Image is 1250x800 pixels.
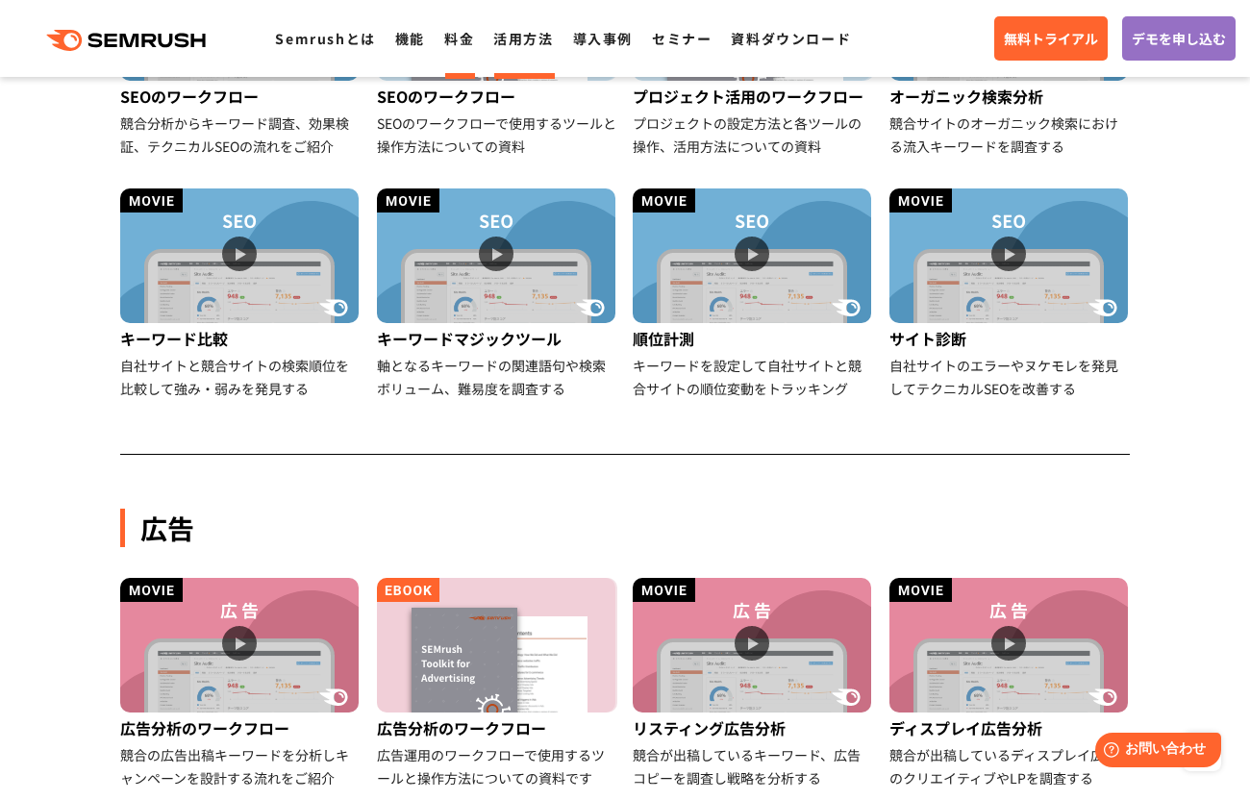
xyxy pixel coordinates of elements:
div: プロジェクトの設定方法と各ツールの操作、活用方法についての資料 [633,112,874,158]
a: 無料トライアル [994,16,1108,61]
a: キーワードマジックツール 軸となるキーワードの関連語句や検索ボリューム、難易度を調査する [377,188,618,400]
a: リスティング広告分析 競合が出稿しているキーワード、広告コピーを調査し戦略を分析する [633,578,874,789]
a: ディスプレイ広告分析 競合が出稿しているディスプレイ広告のクリエイティブやLPを調査する [889,578,1131,789]
div: 競合の広告出稿キーワードを分析しキャンペーンを設計する流れをご紹介 [120,743,362,789]
a: 機能 [395,29,425,48]
div: SEOのワークフロー [120,81,362,112]
div: 広告 [120,509,1130,547]
div: プロジェクト活用のワークフロー [633,81,874,112]
a: Semrushとは [275,29,375,48]
div: オーガニック検索分析 [889,81,1131,112]
a: 広告分析のワークフロー 競合の広告出稿キーワードを分析しキャンペーンを設計する流れをご紹介 [120,578,362,789]
div: SEOのワークフローで使用するツールと操作方法についての資料 [377,112,618,158]
div: キーワード比較 [120,323,362,354]
span: 無料トライアル [1004,28,1098,49]
a: 順位計測 キーワードを設定して自社サイトと競合サイトの順位変動をトラッキング [633,188,874,400]
div: ディスプレイ広告分析 [889,712,1131,743]
div: キーワードマジックツール [377,323,618,354]
div: 自社サイトのエラーやヌケモレを発見してテクニカルSEOを改善する [889,354,1131,400]
div: 自社サイトと競合サイトの検索順位を比較して強み・弱みを発見する [120,354,362,400]
div: 競合が出稿しているディスプレイ広告のクリエイティブやLPを調査する [889,743,1131,789]
div: 競合分析からキーワード調査、効果検証、テクニカルSEOの流れをご紹介 [120,112,362,158]
a: 料金 [444,29,474,48]
div: サイト診断 [889,323,1131,354]
div: 軸となるキーワードの関連語句や検索ボリューム、難易度を調査する [377,354,618,400]
div: リスティング広告分析 [633,712,874,743]
a: 広告分析のワークフロー 広告運用のワークフローで使用するツールと操作方法についての資料です [377,578,618,789]
div: キーワードを設定して自社サイトと競合サイトの順位変動をトラッキング [633,354,874,400]
a: 導入事例 [573,29,633,48]
a: 活用方法 [493,29,553,48]
div: 広告分析のワークフロー [120,712,362,743]
a: セミナー [652,29,712,48]
div: 広告分析のワークフロー [377,712,618,743]
div: 広告運用のワークフローで使用するツールと操作方法についての資料です [377,743,618,789]
a: 資料ダウンロード [731,29,851,48]
div: 競合サイトのオーガニック検索における流入キーワードを調査する [889,112,1131,158]
iframe: Help widget launcher [1079,725,1229,779]
div: SEOのワークフロー [377,81,618,112]
a: サイト診断 自社サイトのエラーやヌケモレを発見してテクニカルSEOを改善する [889,188,1131,400]
div: 競合が出稿しているキーワード、広告コピーを調査し戦略を分析する [633,743,874,789]
span: デモを申し込む [1132,28,1226,49]
div: 順位計測 [633,323,874,354]
a: キーワード比較 自社サイトと競合サイトの検索順位を比較して強み・弱みを発見する [120,188,362,400]
a: デモを申し込む [1122,16,1236,61]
